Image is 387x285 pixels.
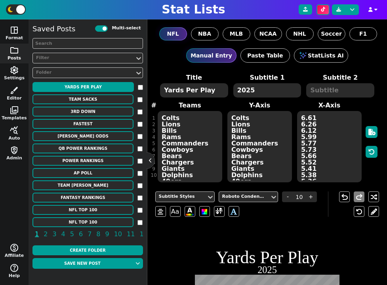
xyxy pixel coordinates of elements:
[304,73,377,82] label: Subtitle 2
[104,229,111,239] span: 9
[113,229,123,239] span: 10
[170,206,181,217] span: Aa
[32,245,143,255] button: Create Folder
[155,101,225,110] label: Teams
[354,191,364,202] button: redo
[32,82,134,92] button: Yards Per Play
[10,263,19,273] span: help
[227,111,292,182] textarea: Colts Lions Bills Rams Commanders Cowboys Bears Chargers Giants Dolphins 49ers Patriots Packers V...
[36,55,132,61] div: Filter
[78,229,84,239] span: 6
[321,30,342,38] span: Soccer
[10,86,19,95] span: brush
[32,107,133,117] button: 3rd Down
[186,48,236,63] button: Manual Entry
[60,229,67,239] span: 4
[231,205,237,218] span: A
[294,48,348,63] button: StatLists AI
[233,83,301,98] textarea: 2025
[10,243,19,252] span: monetization_on
[32,168,133,178] button: AP POLL
[151,121,157,128] div: 2
[112,25,141,32] label: Multi-select
[32,131,133,141] button: [PERSON_NAME] ODDS
[95,229,101,239] span: 8
[32,193,133,203] button: Fantasy Rankings
[32,38,143,49] input: Search
[151,140,157,147] div: 5
[126,229,136,239] span: 11
[32,119,133,129] button: FASTEST
[159,193,203,200] div: Subtitle Styles
[10,126,19,135] span: query_stats
[158,73,231,82] label: Title
[222,193,267,200] div: Roboto Condensed
[32,205,133,215] button: NFL TOP 100
[10,25,19,35] span: space_dashboard
[151,172,157,178] div: 10
[42,229,49,239] span: 2
[359,30,367,38] span: F1
[167,30,179,38] span: NFL
[10,145,19,155] span: shield_person
[32,258,132,269] button: Save new post
[151,147,157,153] div: 6
[32,25,75,33] h5: Saved Posts
[10,46,19,55] span: folder
[339,191,350,202] button: undo
[36,69,132,76] div: Folder
[231,73,304,82] label: Subtitle 1
[32,143,133,153] button: QB POWER RANKINGS
[240,48,290,63] button: Paste Table
[32,156,133,166] button: Power Rankings
[10,65,19,75] span: settings
[295,101,364,110] label: X-Axis
[138,229,149,239] span: 12
[151,128,157,134] div: 3
[225,101,295,110] label: Y-Axis
[32,94,133,104] button: Team Sacks
[10,105,19,115] span: photo_library
[230,30,243,38] span: MLB
[151,153,157,159] div: 7
[151,115,157,121] div: 1
[355,192,364,202] span: redo
[259,30,277,38] span: NCAA
[162,2,225,17] h1: Stat Lists
[151,166,157,172] div: 9
[32,180,133,190] button: Team [PERSON_NAME]
[340,192,349,202] span: undo
[51,229,57,239] span: 3
[151,178,157,185] div: 11
[297,111,362,182] textarea: 6.61 6.26 6.12 5.99 5.77 5.73 5.66 5.52 5.41 5.38 5.36 5.35 5.26 5.25 5.24
[282,191,294,202] span: -
[293,30,306,38] span: NHL
[86,229,93,239] span: 7
[198,30,211,38] span: NBA
[160,83,228,98] textarea: Yards Per Play
[151,134,157,140] div: 4
[158,111,222,182] textarea: Colts Lions Bills Rams Commanders Cowboys Bears Chargers Giants Dolphins 49ers Patriots Packers V...
[69,229,75,239] span: 5
[195,249,339,266] h1: Yards Per Play
[195,265,339,275] h2: 2025
[34,229,40,239] span: 1
[32,217,133,227] button: NFL TOP 100
[305,191,317,202] span: +
[151,101,156,110] label: #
